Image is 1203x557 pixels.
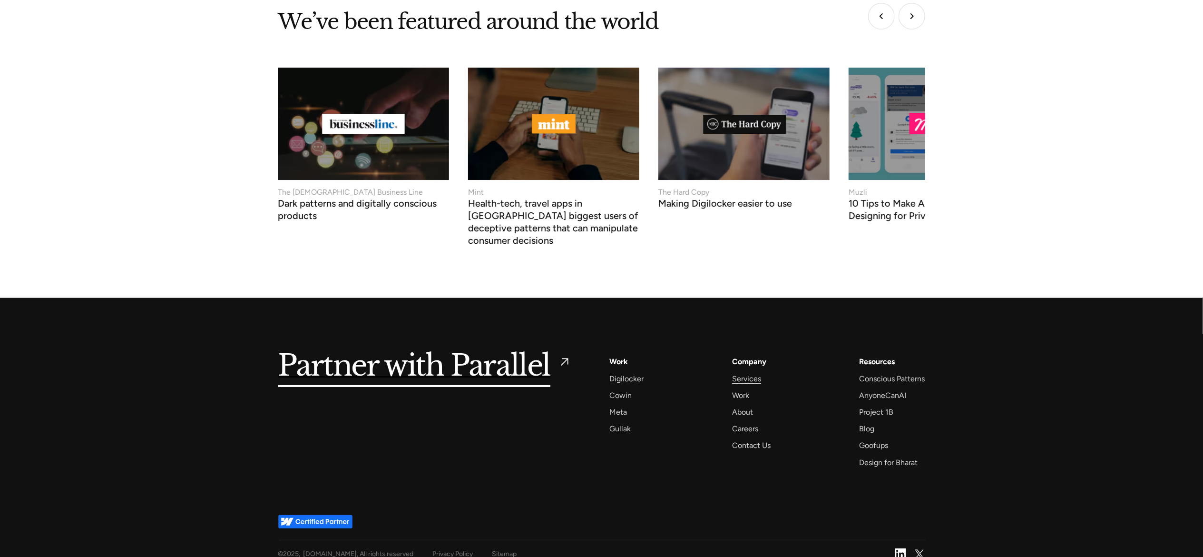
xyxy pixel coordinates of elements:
[868,3,895,30] div: Go to last slide
[278,68,449,219] a: The [DEMOGRAPHIC_DATA] Business LineDark patterns and digitally conscious products
[859,422,874,435] a: Blog
[609,422,631,435] a: Gullak
[859,372,925,385] a: Conscious Patterns
[468,187,484,198] div: Mint
[278,187,423,198] div: The [DEMOGRAPHIC_DATA] Business Line
[609,372,644,385] a: Digilocker
[849,187,867,198] div: Muzli
[468,68,639,244] a: MintHealth-tech, travel apps in [GEOGRAPHIC_DATA] biggest users of deceptive patterns that can ma...
[732,406,753,418] a: About
[732,389,749,402] a: Work
[658,200,792,209] h3: Making Digilocker easier to use
[732,439,771,452] a: Contact Us
[609,406,627,418] a: Meta
[278,355,551,377] h5: Partner with Parallel
[899,3,925,30] div: Next slide
[732,422,758,435] a: Careers
[658,68,830,207] a: The Hard CopyMaking Digilocker easier to use
[609,389,632,402] a: Cowin
[732,372,761,385] a: Services
[609,355,628,368] a: Work
[278,355,572,377] a: Partner with Parallel
[278,200,449,222] h3: Dark patterns and digitally conscious products
[859,406,893,418] a: Project 1B
[859,389,906,402] a: AnyoneCanAI
[658,187,709,198] div: The Hard Copy
[859,355,895,368] div: Resources
[732,355,766,368] a: Company
[859,456,918,469] a: Design for Bharat
[468,200,639,247] h3: Health-tech, travel apps in [GEOGRAPHIC_DATA] biggest users of deceptive patterns that can manipu...
[849,200,1020,222] h3: 10 Tips to Make Apps More Human by Designing for Privacy
[859,439,888,452] a: Goofups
